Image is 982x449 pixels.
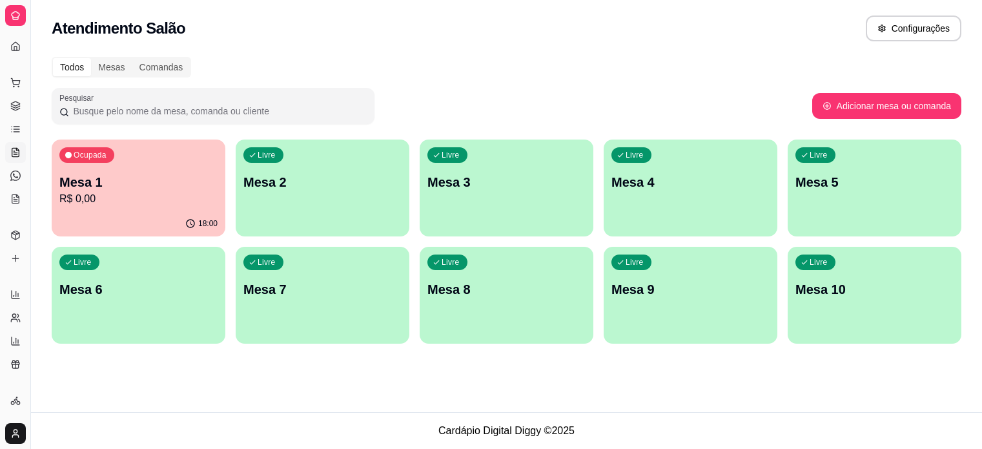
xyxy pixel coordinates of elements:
[788,247,961,344] button: LivreMesa 10
[258,257,276,267] p: Livre
[427,280,586,298] p: Mesa 8
[626,257,644,267] p: Livre
[52,140,225,236] button: OcupadaMesa 1R$ 0,0018:00
[53,58,91,76] div: Todos
[810,150,828,160] p: Livre
[866,16,961,41] button: Configurações
[258,150,276,160] p: Livre
[427,173,586,191] p: Mesa 3
[52,247,225,344] button: LivreMesa 6
[91,58,132,76] div: Mesas
[604,247,777,344] button: LivreMesa 9
[236,140,409,236] button: LivreMesa 2
[52,18,185,39] h2: Atendimento Salão
[243,173,402,191] p: Mesa 2
[420,247,593,344] button: LivreMesa 8
[243,280,402,298] p: Mesa 7
[442,257,460,267] p: Livre
[74,150,107,160] p: Ocupada
[236,247,409,344] button: LivreMesa 7
[788,140,961,236] button: LivreMesa 5
[198,218,218,229] p: 18:00
[812,93,961,119] button: Adicionar mesa ou comanda
[626,150,644,160] p: Livre
[611,280,770,298] p: Mesa 9
[59,92,98,103] label: Pesquisar
[611,173,770,191] p: Mesa 4
[59,191,218,207] p: R$ 0,00
[132,58,190,76] div: Comandas
[420,140,593,236] button: LivreMesa 3
[442,150,460,160] p: Livre
[795,173,954,191] p: Mesa 5
[59,280,218,298] p: Mesa 6
[59,173,218,191] p: Mesa 1
[810,257,828,267] p: Livre
[74,257,92,267] p: Livre
[604,140,777,236] button: LivreMesa 4
[31,412,982,449] footer: Cardápio Digital Diggy © 2025
[795,280,954,298] p: Mesa 10
[69,105,367,118] input: Pesquisar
